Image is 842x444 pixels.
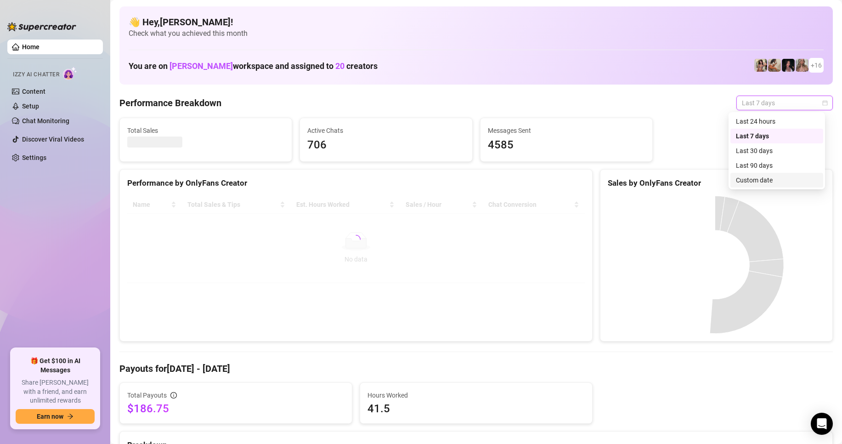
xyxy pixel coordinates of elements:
[742,96,827,110] span: Last 7 days
[367,401,585,416] span: 41.5
[608,177,825,189] div: Sales by OnlyFans Creator
[13,70,59,79] span: Izzy AI Chatter
[16,378,95,405] span: Share [PERSON_NAME] with a friend, and earn unlimited rewards
[16,357,95,375] span: 🎁 Get $100 in AI Messages
[129,16,824,28] h4: 👋 Hey, [PERSON_NAME] !
[736,160,818,171] div: Last 90 days
[811,413,833,435] div: Open Intercom Messenger
[22,136,84,143] a: Discover Viral Videos
[119,362,833,375] h4: Payouts for [DATE] - [DATE]
[307,125,464,136] span: Active Chats
[63,67,77,80] img: AI Chatter
[736,146,818,156] div: Last 30 days
[170,392,177,398] span: info-circle
[736,131,818,141] div: Last 7 days
[22,43,40,51] a: Home
[782,59,795,72] img: Baby (@babyyyybellaa)
[22,102,39,110] a: Setup
[768,59,781,72] img: Kayla (@kaylathaylababy)
[730,114,823,129] div: Last 24 hours
[7,22,76,31] img: logo-BBDzfeDw.svg
[754,59,767,72] img: Avry (@avryjennervip)
[811,60,822,70] span: + 16
[367,390,585,400] span: Hours Worked
[335,61,345,71] span: 20
[170,61,233,71] span: [PERSON_NAME]
[127,177,585,189] div: Performance by OnlyFans Creator
[16,409,95,424] button: Earn nowarrow-right
[119,97,221,109] h4: Performance Breakdown
[736,116,818,126] div: Last 24 hours
[350,234,362,245] span: loading
[307,137,464,154] span: 706
[822,100,828,106] span: calendar
[129,28,824,39] span: Check what you achieved this month
[730,158,823,173] div: Last 90 days
[730,143,823,158] div: Last 30 days
[22,88,45,95] a: Content
[730,129,823,143] div: Last 7 days
[22,117,69,125] a: Chat Monitoring
[796,59,808,72] img: Kenzie (@dmaxkenz)
[730,173,823,188] div: Custom date
[67,413,73,420] span: arrow-right
[37,413,63,420] span: Earn now
[488,137,645,154] span: 4585
[127,390,167,400] span: Total Payouts
[127,125,284,136] span: Total Sales
[129,61,378,71] h1: You are on workspace and assigned to creators
[488,125,645,136] span: Messages Sent
[127,401,345,416] span: $186.75
[736,175,818,185] div: Custom date
[22,154,46,161] a: Settings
